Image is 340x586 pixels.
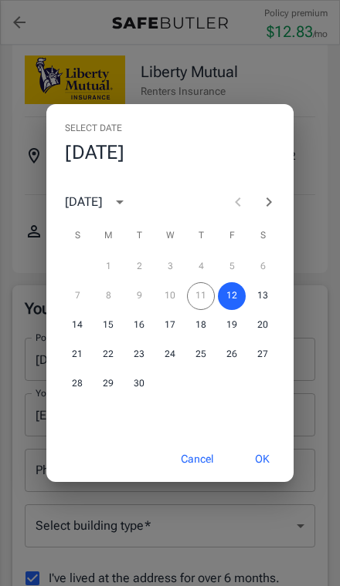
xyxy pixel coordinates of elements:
[107,189,133,215] button: calendar view is open, switch to year view
[156,221,184,251] span: Wednesday
[218,282,246,310] button: 12
[156,341,184,369] button: 24
[187,341,215,369] button: 25
[94,341,122,369] button: 22
[63,341,91,369] button: 21
[65,116,122,141] span: Select date
[218,312,246,339] button: 19
[125,341,153,369] button: 23
[125,312,153,339] button: 16
[63,221,91,251] span: Sunday
[63,370,91,398] button: 28
[94,370,122,398] button: 29
[237,443,287,476] button: OK
[253,187,284,217] button: Next month
[125,370,153,398] button: 30
[218,221,246,251] span: Friday
[65,141,124,165] h4: [DATE]
[249,341,277,369] button: 27
[249,312,277,339] button: 20
[249,221,277,251] span: Saturday
[94,312,122,339] button: 15
[63,312,91,339] button: 14
[163,443,231,476] button: Cancel
[187,312,215,339] button: 18
[218,341,246,369] button: 26
[249,282,277,310] button: 13
[156,312,184,339] button: 17
[94,221,122,251] span: Monday
[65,193,102,211] div: [DATE]
[187,221,215,251] span: Thursday
[125,221,153,251] span: Tuesday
